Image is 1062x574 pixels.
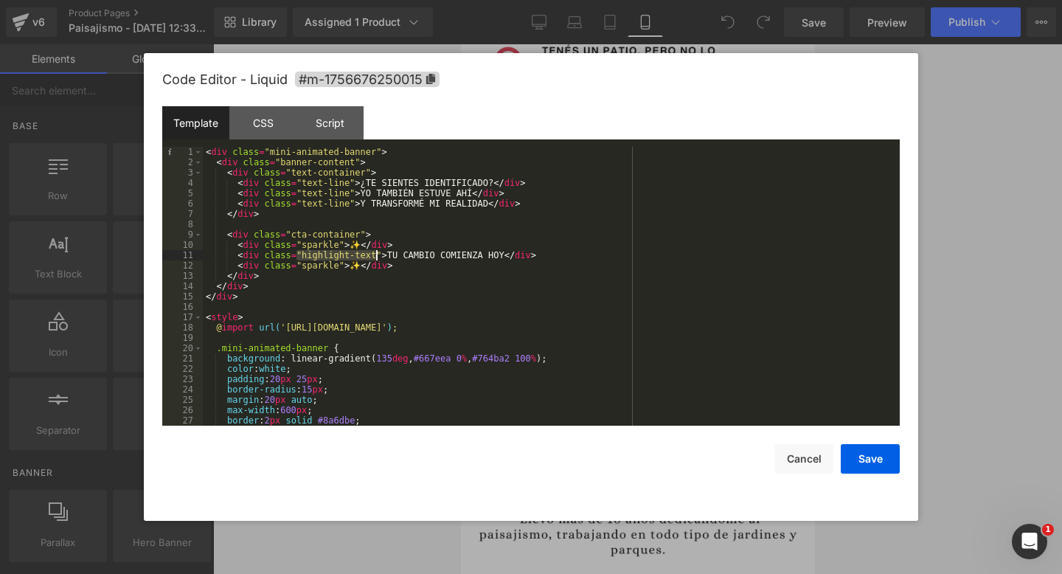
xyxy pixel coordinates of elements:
[162,271,203,281] div: 13
[162,374,203,384] div: 23
[162,260,203,271] div: 12
[295,72,440,87] span: Click to copy
[162,395,203,405] div: 25
[162,209,203,219] div: 7
[162,188,203,198] div: 5
[162,415,203,426] div: 27
[162,219,203,229] div: 8
[1042,524,1054,536] span: 1
[162,333,203,343] div: 19
[162,240,203,250] div: 10
[162,229,203,240] div: 9
[162,322,203,333] div: 18
[162,167,203,178] div: 3
[162,178,203,188] div: 4
[162,147,203,157] div: 1
[162,250,203,260] div: 11
[162,198,203,209] div: 6
[774,444,833,474] button: Cancel
[162,157,203,167] div: 2
[229,106,296,139] div: CSS
[162,405,203,415] div: 26
[162,291,203,302] div: 15
[296,106,364,139] div: Script
[162,72,288,87] span: Code Editor - Liquid
[841,444,900,474] button: Save
[162,353,203,364] div: 21
[162,384,203,395] div: 24
[162,281,203,291] div: 14
[162,343,203,353] div: 20
[162,312,203,322] div: 17
[1012,524,1047,559] iframe: Intercom live chat
[162,364,203,374] div: 22
[162,302,203,312] div: 16
[162,106,229,139] div: Template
